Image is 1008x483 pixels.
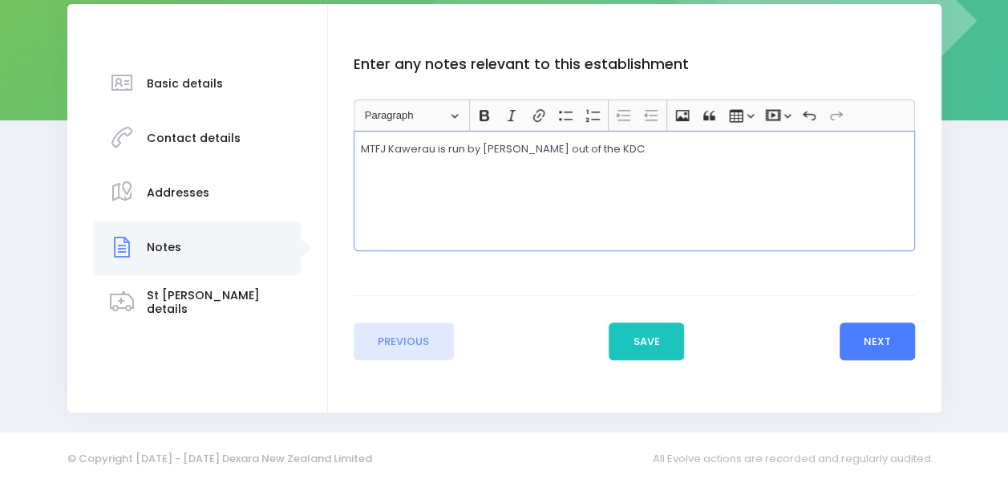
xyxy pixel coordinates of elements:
h3: St [PERSON_NAME] details [147,289,285,316]
div: Editor toolbar [354,99,915,131]
button: Next [840,323,916,361]
button: Previous [354,323,454,361]
span: Paragraph [365,106,448,125]
h3: Contact details [147,132,241,145]
button: Paragraph [358,103,466,128]
h4: Enter any notes relevant to this establishment [354,56,915,73]
h3: Notes [147,241,181,254]
p: MTFJ Kawerau is run by [PERSON_NAME] out of the KDC. [361,141,908,157]
div: Rich Text Editor, main [354,131,915,251]
span: © Copyright [DATE] - [DATE] Dexara New Zealand Limited [67,451,372,466]
span: All Evolve actions are recorded and regularly audited. [653,443,941,474]
button: Save [609,323,684,361]
h3: Basic details [147,77,223,91]
h3: Addresses [147,186,209,200]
